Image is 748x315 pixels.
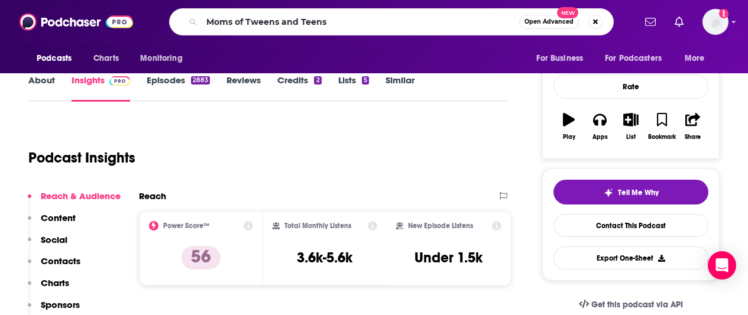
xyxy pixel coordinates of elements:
[169,8,614,35] div: Search podcasts, credits, & more...
[41,212,76,223] p: Content
[20,11,133,33] img: Podchaser - Follow, Share and Rate Podcasts
[626,134,636,141] div: List
[553,214,708,237] a: Contact This Podcast
[386,74,415,102] a: Similar
[72,74,130,102] a: InsightsPodchaser Pro
[616,105,646,148] button: List
[86,47,126,70] a: Charts
[132,47,197,70] button: open menu
[93,50,119,67] span: Charts
[648,134,676,141] div: Bookmark
[28,47,87,70] button: open menu
[41,277,69,288] p: Charts
[28,234,67,256] button: Social
[163,222,209,230] h2: Power Score™
[605,50,662,67] span: For Podcasters
[338,74,369,102] a: Lists5
[670,12,688,32] a: Show notifications dropdown
[28,74,55,102] a: About
[41,234,67,245] p: Social
[553,180,708,204] button: tell me why sparkleTell Me Why
[591,300,683,310] span: Get this podcast via API
[28,255,80,277] button: Contacts
[563,134,575,141] div: Play
[685,50,705,67] span: More
[528,47,598,70] button: open menu
[592,134,608,141] div: Apps
[362,76,369,85] div: 5
[277,74,321,102] a: Credits2
[41,299,80,310] p: Sponsors
[702,9,728,35] button: Show profile menu
[297,249,352,267] h3: 3.6k-5.6k
[28,212,76,234] button: Content
[226,74,261,102] a: Reviews
[597,47,679,70] button: open menu
[139,190,166,202] h2: Reach
[182,246,221,269] p: 56
[41,190,121,202] p: Reach & Audience
[202,12,519,31] input: Search podcasts, credits, & more...
[284,222,351,230] h2: Total Monthly Listens
[719,9,728,18] svg: Add a profile image
[557,7,578,18] span: New
[553,74,708,99] div: Rate
[678,105,708,148] button: Share
[685,134,701,141] div: Share
[702,9,728,35] span: Logged in as KTMSseat4
[191,76,210,85] div: 2883
[28,190,121,212] button: Reach & Audience
[408,222,473,230] h2: New Episode Listens
[28,149,135,167] h1: Podcast Insights
[604,188,613,197] img: tell me why sparkle
[415,249,483,267] h3: Under 1.5k
[314,76,321,85] div: 2
[536,50,583,67] span: For Business
[524,19,574,25] span: Open Advanced
[28,277,69,299] button: Charts
[708,251,736,280] div: Open Intercom Messenger
[702,9,728,35] img: User Profile
[41,255,80,267] p: Contacts
[147,74,210,102] a: Episodes2883
[109,76,130,86] img: Podchaser Pro
[37,50,72,67] span: Podcasts
[676,47,720,70] button: open menu
[646,105,677,148] button: Bookmark
[519,15,579,29] button: Open AdvancedNew
[618,188,659,197] span: Tell Me Why
[140,50,182,67] span: Monitoring
[553,246,708,269] button: Export One-Sheet
[640,12,660,32] a: Show notifications dropdown
[553,105,584,148] button: Play
[584,105,615,148] button: Apps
